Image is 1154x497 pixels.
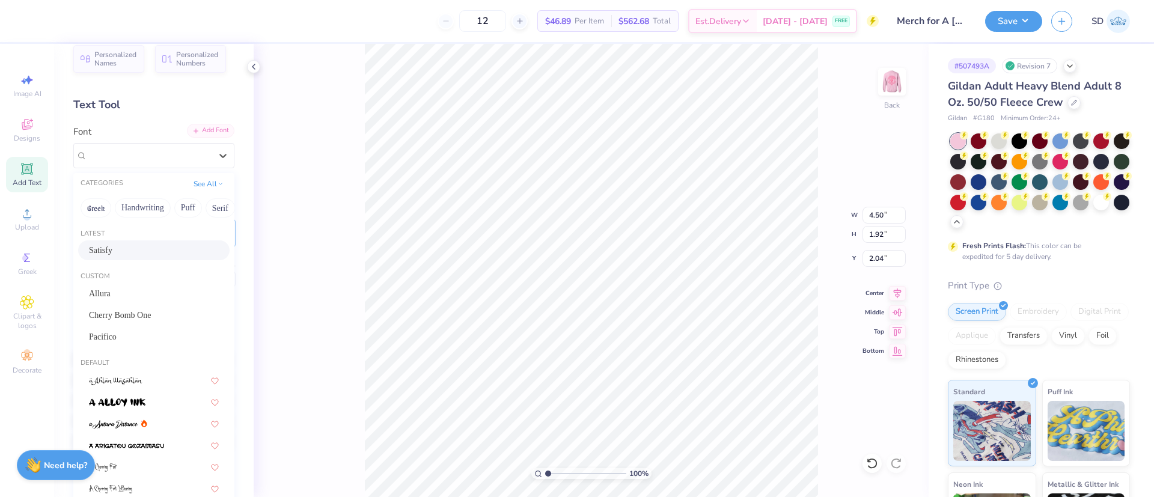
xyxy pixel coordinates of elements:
[1010,303,1067,321] div: Embroidery
[6,311,48,331] span: Clipart & logos
[1000,327,1048,345] div: Transfers
[862,347,884,355] span: Bottom
[763,15,828,28] span: [DATE] - [DATE]
[73,272,234,282] div: Custom
[862,328,884,336] span: Top
[1088,327,1117,345] div: Foil
[953,401,1031,461] img: Standard
[953,478,983,490] span: Neon Ink
[862,289,884,297] span: Center
[985,11,1042,32] button: Save
[13,178,41,188] span: Add Text
[18,267,37,276] span: Greek
[89,377,142,385] img: a Ahlan Wasahlan
[1091,10,1130,33] a: SD
[545,15,571,28] span: $46.89
[962,240,1110,262] div: This color can be expedited for 5 day delivery.
[187,124,234,138] div: Add Font
[884,100,900,111] div: Back
[89,309,151,322] span: Cherry Bomb One
[948,279,1130,293] div: Print Type
[1001,114,1061,124] span: Minimum Order: 24 +
[73,97,234,113] div: Text Tool
[174,198,202,218] button: Puff
[618,15,649,28] span: $562.68
[948,351,1006,369] div: Rhinestones
[89,287,111,300] span: Allura
[206,198,235,218] button: Serif
[653,15,671,28] span: Total
[81,198,111,218] button: Greek
[973,114,995,124] span: # G180
[89,244,112,257] span: Satisfy
[89,463,117,472] img: A Charming Font
[13,89,41,99] span: Image AI
[1048,385,1073,398] span: Puff Ink
[73,125,91,139] label: Font
[1051,327,1085,345] div: Vinyl
[81,178,123,189] div: CATEGORIES
[1091,14,1104,28] span: SD
[1048,478,1119,490] span: Metallic & Glitter Ink
[1107,10,1130,33] img: Sparsh Drolia
[1048,401,1125,461] img: Puff Ink
[835,17,847,25] span: FREE
[459,10,506,32] input: – –
[575,15,604,28] span: Per Item
[948,303,1006,321] div: Screen Print
[73,358,234,368] div: Default
[948,58,996,73] div: # 507493A
[89,398,145,407] img: a Alloy Ink
[13,365,41,375] span: Decorate
[953,385,985,398] span: Standard
[888,9,976,33] input: Untitled Design
[862,308,884,317] span: Middle
[94,50,137,67] span: Personalized Names
[44,460,87,471] strong: Need help?
[89,331,117,343] span: Pacifico
[14,133,40,143] span: Designs
[89,420,138,428] img: a Antara Distance
[190,178,227,190] button: See All
[89,485,132,493] img: A Charming Font Leftleaning
[15,222,39,232] span: Upload
[73,229,234,239] div: Latest
[176,50,219,67] span: Personalized Numbers
[629,468,649,479] span: 100 %
[1070,303,1129,321] div: Digital Print
[695,15,741,28] span: Est. Delivery
[115,198,171,218] button: Handwriting
[1002,58,1057,73] div: Revision 7
[880,70,904,94] img: Back
[948,327,996,345] div: Applique
[948,79,1122,109] span: Gildan Adult Heavy Blend Adult 8 Oz. 50/50 Fleece Crew
[89,442,164,450] img: a Arigatou Gozaimasu
[962,241,1026,251] strong: Fresh Prints Flash:
[948,114,967,124] span: Gildan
